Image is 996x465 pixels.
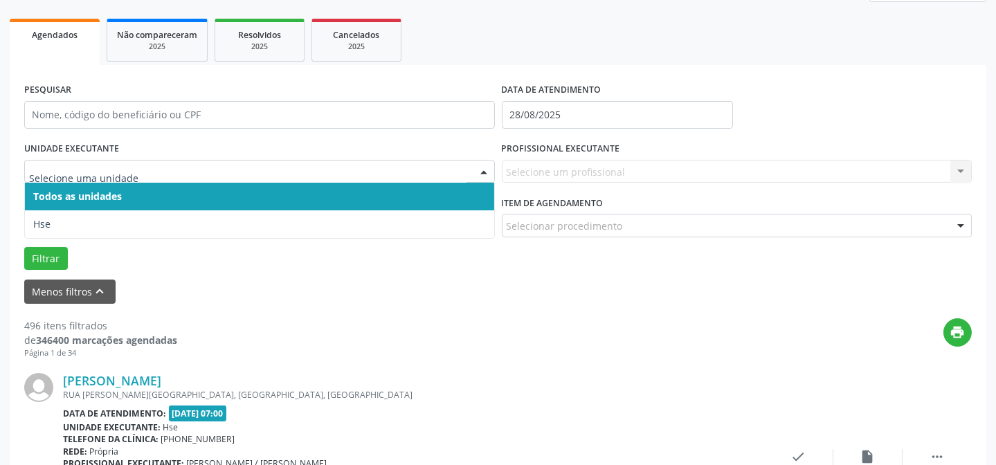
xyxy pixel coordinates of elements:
i: insert_drive_file [860,449,876,464]
i: keyboard_arrow_up [93,284,108,299]
label: DATA DE ATENDIMENTO [502,80,601,101]
span: Resolvidos [238,29,281,41]
button: print [943,318,972,347]
div: Página 1 de 34 [24,347,177,359]
div: RUA [PERSON_NAME][GEOGRAPHIC_DATA], [GEOGRAPHIC_DATA], [GEOGRAPHIC_DATA] [63,389,764,401]
a: [PERSON_NAME] [63,373,161,388]
i: print [950,325,966,340]
input: Nome, código do beneficiário ou CPF [24,101,495,129]
button: Menos filtroskeyboard_arrow_up [24,280,116,304]
b: Telefone da clínica: [63,433,159,445]
span: Todos as unidades [33,190,122,203]
input: Selecione uma unidade [29,165,467,192]
span: Hse [33,217,51,230]
div: 2025 [225,42,294,52]
img: img [24,373,53,402]
span: Agendados [32,29,78,41]
label: PESQUISAR [24,80,71,101]
span: Cancelados [334,29,380,41]
div: de [24,333,177,347]
strong: 346400 marcações agendadas [36,334,177,347]
span: [PHONE_NUMBER] [161,433,235,445]
span: Hse [163,421,179,433]
b: Rede: [63,446,87,457]
div: 2025 [322,42,391,52]
label: Item de agendamento [502,192,604,214]
span: Selecionar procedimento [507,219,623,233]
div: 496 itens filtrados [24,318,177,333]
span: Própria [90,446,119,457]
label: UNIDADE EXECUTANTE [24,138,119,160]
span: Não compareceram [117,29,197,41]
b: Unidade executante: [63,421,161,433]
i:  [930,449,945,464]
i: check [791,449,806,464]
div: 2025 [117,42,197,52]
label: PROFISSIONAL EXECUTANTE [502,138,620,160]
input: Selecione um intervalo [502,101,734,129]
span: [DATE] 07:00 [169,405,227,421]
b: Data de atendimento: [63,408,166,419]
button: Filtrar [24,247,68,271]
